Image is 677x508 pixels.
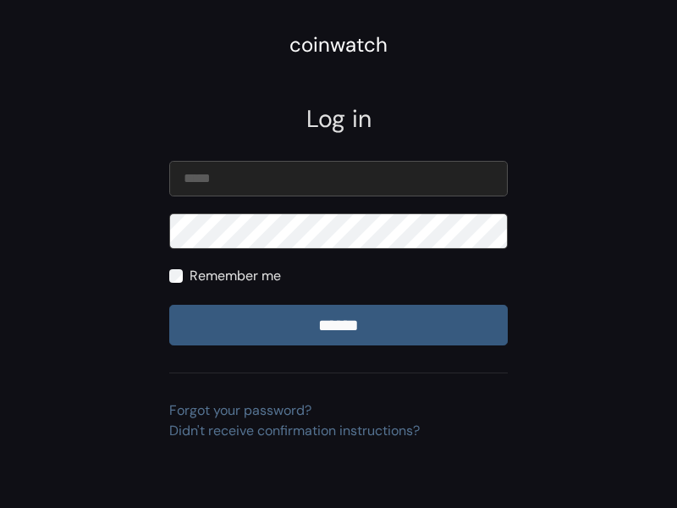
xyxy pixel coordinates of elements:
[169,422,420,439] a: Didn't receive confirmation instructions?
[289,38,388,56] a: coinwatch
[169,105,508,134] h2: Log in
[169,401,311,419] a: Forgot your password?
[190,266,281,286] label: Remember me
[289,30,388,60] div: coinwatch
